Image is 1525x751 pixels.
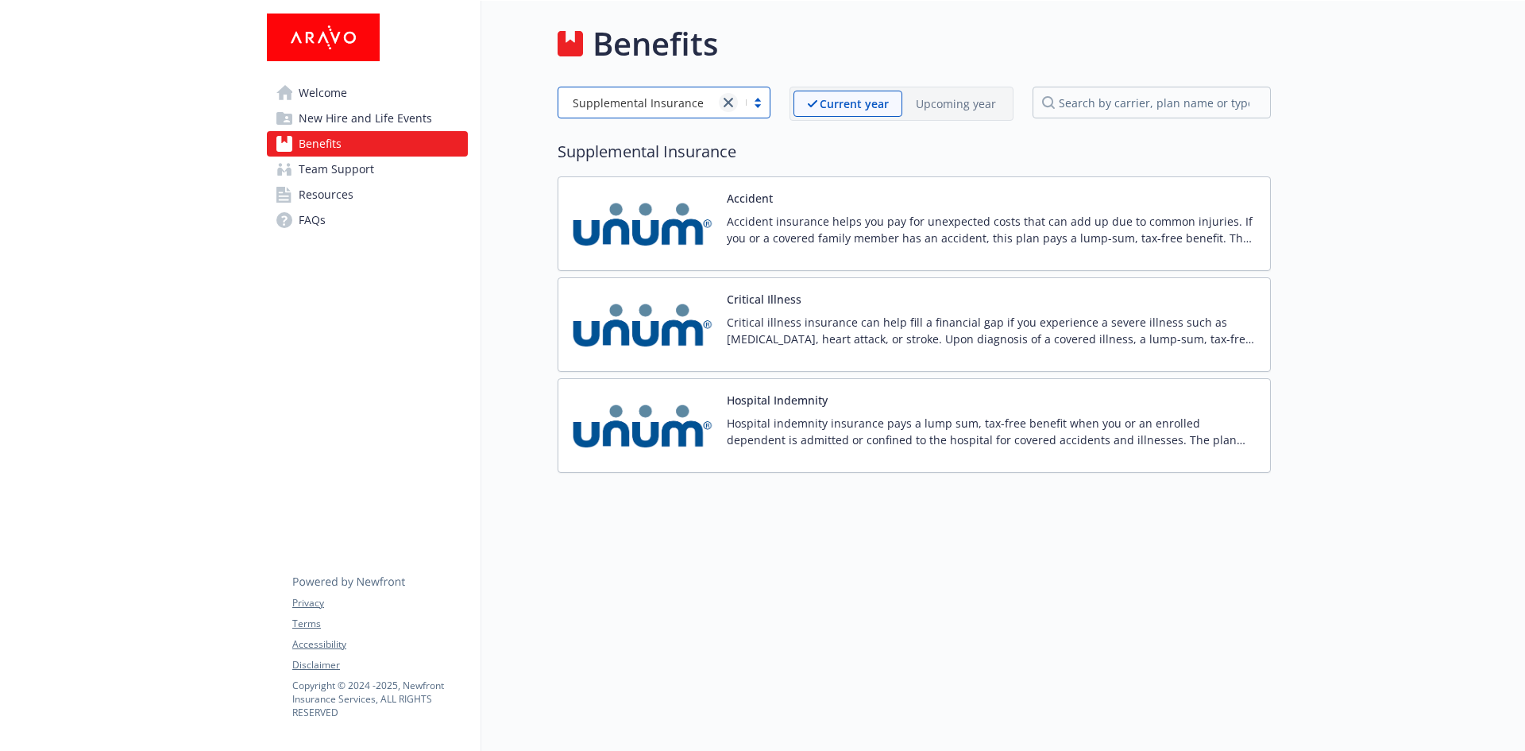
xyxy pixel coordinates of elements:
span: New Hire and Life Events [299,106,432,131]
p: Upcoming year [916,95,996,112]
a: Benefits [267,131,468,157]
span: Benefits [299,131,342,157]
img: UNUM carrier logo [571,392,714,459]
button: Hospital Indemnity [727,392,828,408]
p: Accident insurance helps you pay for unexpected costs that can add up due to common injuries. If ... [727,213,1257,246]
a: Resources [267,182,468,207]
button: Accident [727,190,773,207]
img: UNUM carrier logo [571,190,714,257]
p: Hospital indemnity insurance pays a lump sum, tax-free benefit when you or an enrolled dependent ... [727,415,1257,448]
p: Copyright © 2024 - 2025 , Newfront Insurance Services, ALL RIGHTS RESERVED [292,679,467,719]
img: UNUM carrier logo [571,291,714,358]
a: Team Support [267,157,468,182]
span: Supplemental Insurance [566,95,711,111]
a: Terms [292,617,467,631]
a: Privacy [292,596,467,610]
a: Welcome [267,80,468,106]
p: Current year [820,95,889,112]
a: close [719,93,738,112]
span: FAQs [299,207,326,233]
button: Critical Illness [727,291,801,308]
span: Supplemental Insurance [573,95,704,111]
a: Disclaimer [292,658,467,672]
a: New Hire and Life Events [267,106,468,131]
h2: Supplemental Insurance [558,140,1271,164]
p: Critical illness insurance can help fill a financial gap if you experience a severe illness such ... [727,314,1257,347]
input: search by carrier, plan name or type [1033,87,1271,118]
a: Accessibility [292,637,467,652]
span: Team Support [299,157,374,182]
span: Welcome [299,80,347,106]
h1: Benefits [593,20,718,68]
span: Resources [299,182,353,207]
a: FAQs [267,207,468,233]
